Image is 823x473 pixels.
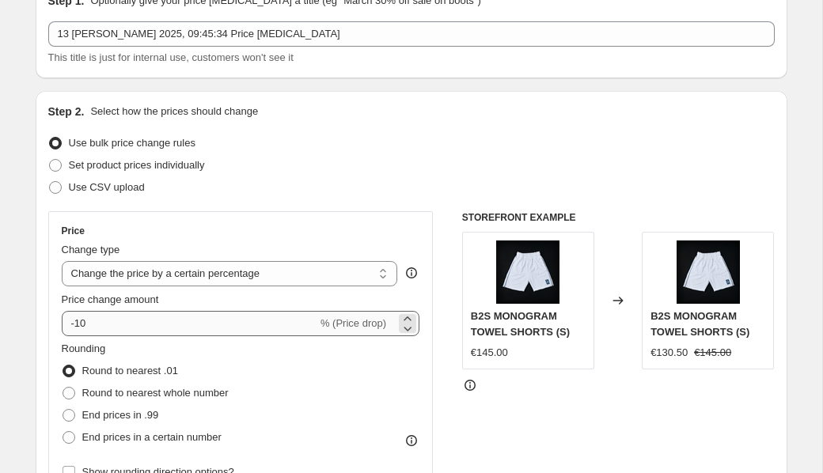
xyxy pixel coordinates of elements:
span: B2S MONOGRAM TOWEL SHORTS (S) [650,310,749,338]
span: Set product prices individually [69,159,205,171]
img: short_80x.png [496,240,559,304]
p: Select how the prices should change [90,104,258,119]
span: This title is just for internal use, customers won't see it [48,51,294,63]
span: End prices in a certain number [82,431,222,443]
div: €130.50 [650,345,688,361]
span: Use bulk price change rules [69,137,195,149]
img: short_80x.png [677,240,740,304]
span: % (Price drop) [320,317,386,329]
input: 30% off holiday sale [48,21,775,47]
input: -15 [62,311,317,336]
div: help [404,265,419,281]
span: Price change amount [62,293,159,305]
h6: STOREFRONT EXAMPLE [462,211,775,224]
span: Use CSV upload [69,181,145,193]
h3: Price [62,225,85,237]
h2: Step 2. [48,104,85,119]
span: B2S MONOGRAM TOWEL SHORTS (S) [471,310,570,338]
span: Change type [62,244,120,255]
span: Rounding [62,342,106,354]
span: Round to nearest whole number [82,387,229,399]
span: End prices in .99 [82,409,159,421]
strike: €145.00 [694,345,731,361]
span: Round to nearest .01 [82,365,178,377]
div: €145.00 [471,345,508,361]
